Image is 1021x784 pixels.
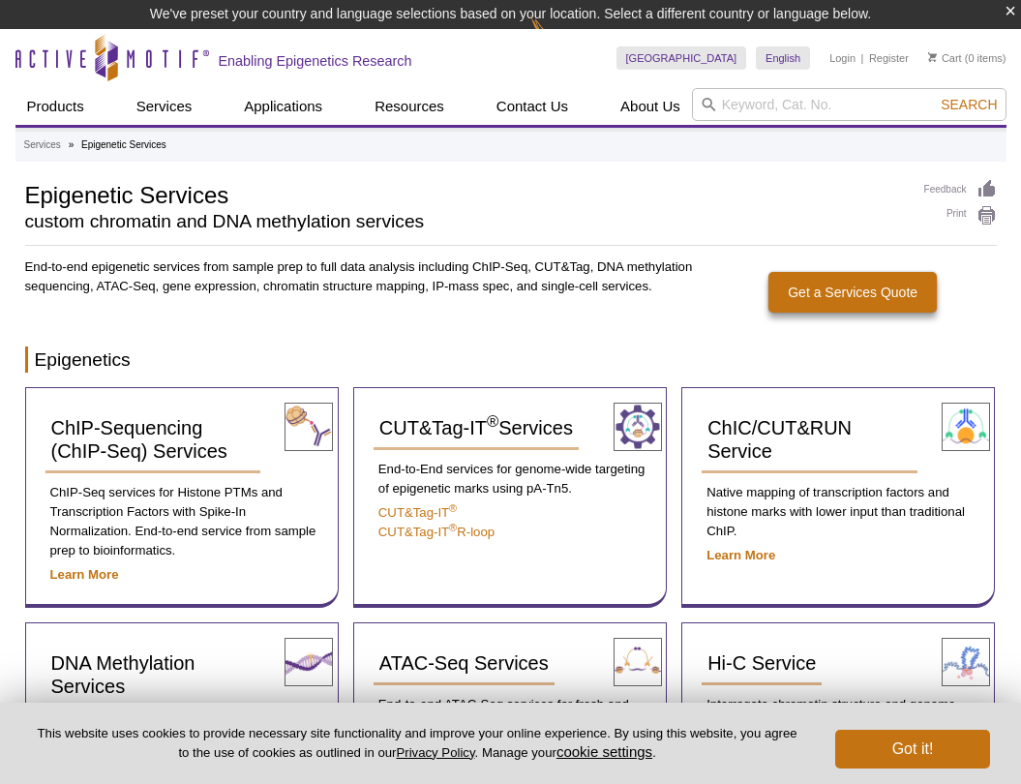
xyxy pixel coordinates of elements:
sup: ® [487,413,498,432]
a: CUT&Tag-IT®R-loop [378,525,495,539]
a: Services [125,88,204,125]
a: About Us [609,88,692,125]
li: | [861,46,864,70]
a: ChIC/CUT&RUN Service [702,407,917,473]
p: ChIP-Seq services for Histone PTMs and Transcription Factors with Spike-In Normalization. End-to-... [45,483,318,560]
img: Hi-C Service [942,638,990,686]
sup: ® [449,502,457,514]
span: Search [941,97,997,112]
img: CUT&Tag-IT® Services [614,403,662,451]
a: Learn More [50,567,119,582]
p: End-to-end epigenetic services from sample prep to full data analysis including ChIP-Seq, CUT&Tag... [25,257,695,296]
button: Search [935,96,1003,113]
h2: Enabling Epigenetics Research [219,52,412,70]
h1: Epigenetic Services [25,179,905,208]
input: Keyword, Cat. No. [692,88,1006,121]
a: Cart [928,51,962,65]
span: CUT&Tag-IT Services [379,417,573,438]
a: Resources [363,88,456,125]
li: Epigenetic Services [81,139,166,150]
h2: custom chromatin and DNA methylation services [25,213,905,230]
a: Services [24,136,61,154]
span: ChIP-Sequencing (ChIP-Seq) Services [51,417,227,462]
img: ChIP-Seq Services [285,403,333,451]
a: Learn More [706,548,775,562]
a: Login [829,51,856,65]
span: DNA Methylation Services [51,652,195,697]
p: End-to-End services for genome-wide targeting of epigenetic marks using pA-Tn5. [374,460,646,498]
a: CUT&Tag-IT®Services [374,407,579,450]
img: Change Here [530,15,582,60]
button: cookie settings [556,743,652,760]
a: CUT&Tag-IT® [378,505,457,520]
a: Register [869,51,909,65]
a: Privacy Policy [396,745,474,760]
a: Get a Services Quote [768,272,937,313]
a: [GEOGRAPHIC_DATA] [616,46,747,70]
p: End-to-end ATAC-Seq services for fresh and fixed samples. [374,695,646,734]
span: Hi-C Service [707,652,816,674]
p: Interrogate chromatin structure and genome organization within the 3D nuclear space. Map all inte... [702,695,975,772]
h2: Epigenetics [25,347,997,373]
a: Feedback [924,179,997,200]
a: Hi-C Service [702,643,822,685]
img: Your Cart [928,52,937,62]
span: ATAC-Seq Services [379,652,549,674]
li: (0 items) [928,46,1006,70]
span: ChIC/CUT&RUN Service [707,417,852,462]
img: DNA Methylation Services [285,638,333,686]
button: Got it! [835,730,990,769]
a: Contact Us [485,88,580,125]
p: This website uses cookies to provide necessary site functionality and improve your online experie... [31,725,803,762]
a: ChIP-Sequencing (ChIP-Seq) Services [45,407,261,473]
a: Products [15,88,96,125]
a: Applications [232,88,334,125]
a: English [756,46,810,70]
img: ATAC-Seq Services [614,638,662,686]
a: DNA Methylation Services [45,643,261,709]
a: ATAC-Seq Services [374,643,555,685]
a: Print [924,205,997,226]
p: Native mapping of transcription factors and histone marks with lower input than traditional ChIP. [702,483,975,541]
li: » [69,139,75,150]
sup: ® [449,522,457,533]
